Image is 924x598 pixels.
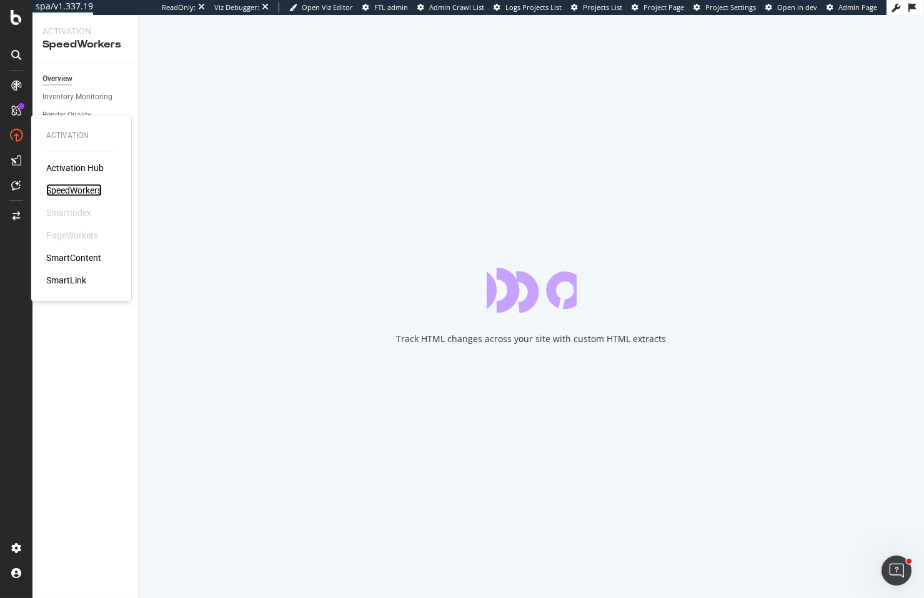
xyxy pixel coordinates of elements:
[882,556,912,586] iframe: Intercom live chat
[289,2,353,12] a: Open Viz Editor
[42,109,129,122] a: Render Quality
[571,2,622,12] a: Projects List
[42,37,128,52] div: SpeedWorkers
[632,2,684,12] a: Project Page
[397,333,667,345] div: Track HTML changes across your site with custom HTML extracts
[42,72,129,86] a: Overview
[42,109,91,122] div: Render Quality
[42,72,72,86] div: Overview
[494,2,562,12] a: Logs Projects List
[46,252,101,264] a: SmartContent
[302,2,353,12] span: Open Viz Editor
[46,274,86,287] a: SmartLink
[214,2,259,12] div: Viz Debugger:
[374,2,408,12] span: FTL admin
[838,2,877,12] span: Admin Page
[643,2,684,12] span: Project Page
[827,2,877,12] a: Admin Page
[583,2,622,12] span: Projects List
[765,2,817,12] a: Open in dev
[487,268,577,313] div: animation
[362,2,408,12] a: FTL admin
[46,184,102,197] a: SpeedWorkers
[42,91,129,104] a: Inventory Monitoring
[777,2,817,12] span: Open in dev
[162,2,196,12] div: ReadOnly:
[705,2,756,12] span: Project Settings
[693,2,756,12] a: Project Settings
[46,162,104,174] a: Activation Hub
[46,207,91,219] div: SmartIndex
[417,2,484,12] a: Admin Crawl List
[505,2,562,12] span: Logs Projects List
[46,229,98,242] div: PageWorkers
[429,2,484,12] span: Admin Crawl List
[42,91,112,104] div: Inventory Monitoring
[42,25,128,37] div: Activation
[46,130,116,141] div: Activation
